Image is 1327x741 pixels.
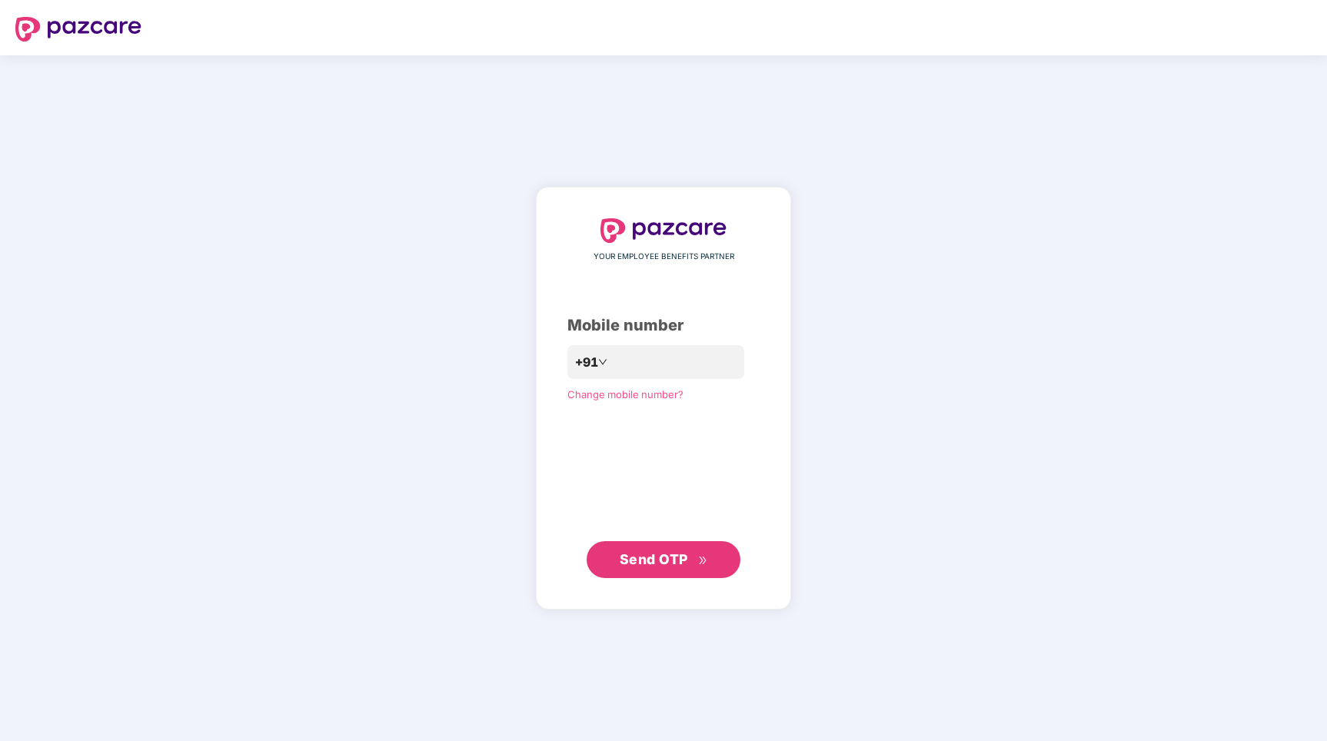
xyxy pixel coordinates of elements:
[15,17,141,42] img: logo
[567,314,760,337] div: Mobile number
[567,388,683,400] a: Change mobile number?
[575,353,598,372] span: +91
[594,251,734,263] span: YOUR EMPLOYEE BENEFITS PARTNER
[698,556,708,566] span: double-right
[620,551,688,567] span: Send OTP
[587,541,740,578] button: Send OTPdouble-right
[598,357,607,367] span: down
[600,218,727,243] img: logo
